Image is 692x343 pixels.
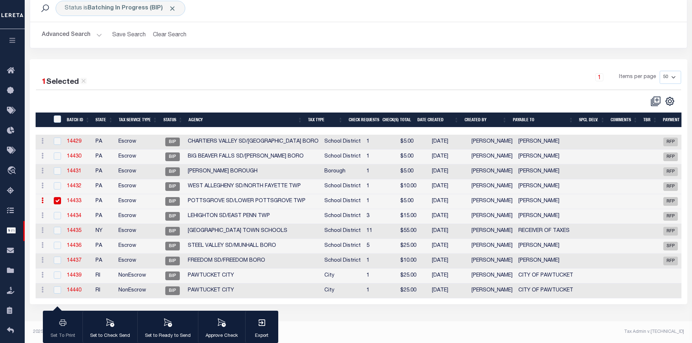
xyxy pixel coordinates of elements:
[429,239,468,254] td: [DATE]
[108,28,150,42] button: Save Search
[429,179,468,194] td: [DATE]
[663,197,678,206] span: RFP
[469,254,515,269] td: [PERSON_NAME]
[88,5,176,11] b: Batching In Progress (BIP)
[93,269,116,283] td: RI
[397,150,429,164] td: $5.00
[67,288,81,293] a: 14440
[321,164,364,179] td: Borough
[364,239,397,254] td: 5
[64,113,93,127] th: Batch Id: activate to sort column ascending
[576,113,608,127] th: Spcl Delv.: activate to sort column ascending
[116,283,160,298] td: NonEscrow
[169,5,176,12] span: Click to Remove
[93,209,116,224] td: PA
[321,194,364,209] td: School District
[165,271,180,280] span: BIP
[619,73,656,81] span: Items per page
[165,227,180,236] span: BIP
[397,254,429,269] td: $10.00
[93,283,116,298] td: RI
[663,212,678,221] span: RFP
[515,194,576,209] td: [PERSON_NAME]
[185,224,321,239] td: [GEOGRAPHIC_DATA] TOWN SCHOOLS
[429,150,468,164] td: [DATE]
[429,135,468,150] td: [DATE]
[165,286,180,295] span: BIP
[93,179,116,194] td: PA
[67,213,81,219] a: 14434
[346,113,380,127] th: Check Requests
[429,224,468,239] td: [DATE]
[397,164,429,179] td: $5.00
[185,209,321,224] td: LEHIGHTON SD/EAST PENN TWP
[429,209,468,224] td: [DATE]
[67,228,81,233] a: 14435
[429,194,468,209] td: [DATE]
[515,209,576,224] td: [PERSON_NAME]
[165,212,180,221] span: BIP
[515,224,576,239] td: RECEIVER OF TAXES
[469,164,515,179] td: [PERSON_NAME]
[116,150,160,164] td: Escrow
[165,167,180,176] span: BIP
[321,224,364,239] td: School District
[515,239,576,254] td: [PERSON_NAME]
[515,164,576,179] td: [PERSON_NAME]
[397,283,429,298] td: $25.00
[663,257,678,265] span: RFP
[165,242,180,250] span: BIP
[116,209,160,224] td: Escrow
[67,243,81,248] a: 14436
[429,164,468,179] td: [DATE]
[595,73,603,81] a: 1
[364,224,397,239] td: 11
[185,269,321,283] td: PAWTUCKET CITY
[469,239,515,254] td: [PERSON_NAME]
[160,113,186,127] th: Status: activate to sort column ascending
[515,269,576,283] td: CITY OF PAWTUCKET
[397,224,429,239] td: $55.00
[93,239,116,254] td: PA
[364,209,397,224] td: 3
[185,283,321,298] td: PAWTUCKET CITY
[469,283,515,298] td: [PERSON_NAME]
[364,283,397,298] td: 1
[305,113,346,127] th: Tax Type: activate to sort column ascending
[56,1,185,16] div: Status is
[663,242,678,250] span: SFP
[469,194,515,209] td: [PERSON_NAME]
[397,135,429,150] td: $5.00
[663,182,678,191] span: RFP
[116,135,160,150] td: Escrow
[116,164,160,179] td: Escrow
[515,135,576,150] td: [PERSON_NAME]
[67,154,81,159] a: 14430
[165,182,180,191] span: BIP
[469,209,515,224] td: [PERSON_NAME]
[67,139,81,144] a: 14429
[67,273,81,278] a: 14439
[116,179,160,194] td: Escrow
[67,199,81,204] a: 14433
[397,269,429,283] td: $25.00
[165,152,180,161] span: BIP
[321,209,364,224] td: School District
[67,184,81,189] a: 14432
[608,113,640,127] th: Comments: activate to sort column ascending
[42,78,46,86] span: 1
[185,194,321,209] td: POTTSGROVE SD/LOWER POTTSGROVE TWP
[42,28,102,42] button: Advanced Search
[380,113,414,127] th: Check(s) Total
[364,194,397,209] td: 1
[663,167,678,176] span: RFP
[364,164,397,179] td: 1
[660,113,689,127] th: Payment: activate to sort column ascending
[663,152,678,161] span: RFP
[515,150,576,164] td: [PERSON_NAME]
[93,164,116,179] td: PA
[510,113,576,127] th: Payable To: activate to sort column ascending
[321,254,364,269] td: School District
[397,239,429,254] td: $25.00
[185,239,321,254] td: STEEL VALLEY SD/MUNHALL BORO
